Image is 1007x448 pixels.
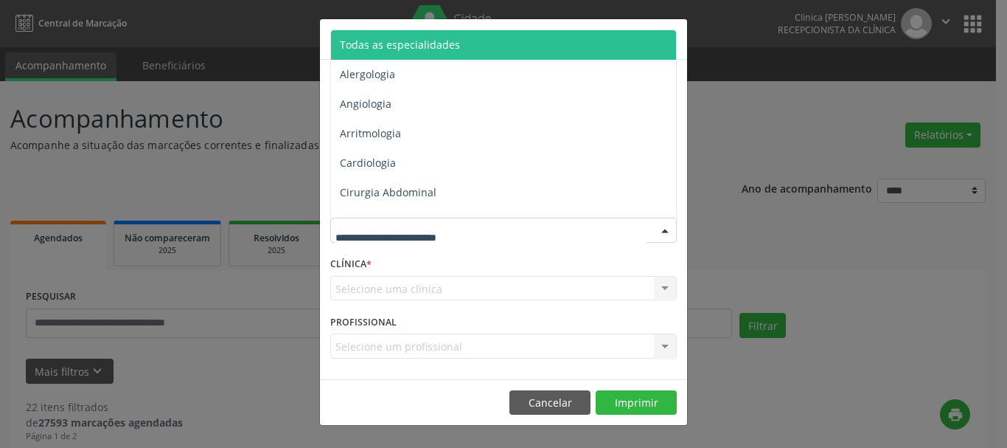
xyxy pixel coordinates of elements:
button: Close [658,19,687,55]
label: CLÍNICA [330,253,372,276]
span: Cirurgia Bariatrica [340,215,431,229]
span: Cirurgia Abdominal [340,185,436,199]
button: Imprimir [596,390,677,416]
h5: Relatório de agendamentos [330,30,499,49]
span: Arritmologia [340,126,401,140]
span: Cardiologia [340,156,396,170]
button: Cancelar [509,390,590,416]
span: Todas as especialidades [340,38,460,52]
span: Angiologia [340,97,391,111]
span: Alergologia [340,67,395,81]
label: PROFISSIONAL [330,311,397,334]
